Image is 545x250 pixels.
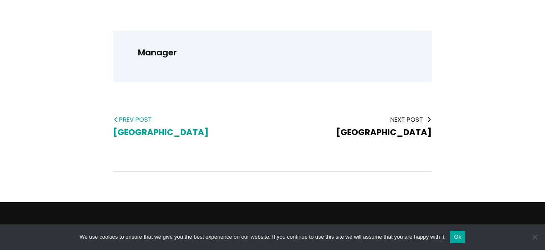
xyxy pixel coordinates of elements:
span: [GEOGRAPHIC_DATA] [113,126,209,138]
span: Prev Post [113,115,259,124]
p: Manager [138,45,417,60]
a: Next Post [GEOGRAPHIC_DATA] [286,115,432,138]
button: Ok [450,231,465,243]
span: We use cookies to ensure that we give you the best experience on our website. If you continue to ... [80,233,446,241]
span: Next Post [286,115,432,124]
span: No [530,233,539,241]
a: Prev Post [GEOGRAPHIC_DATA] [113,115,259,138]
span: [GEOGRAPHIC_DATA] [336,126,432,138]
